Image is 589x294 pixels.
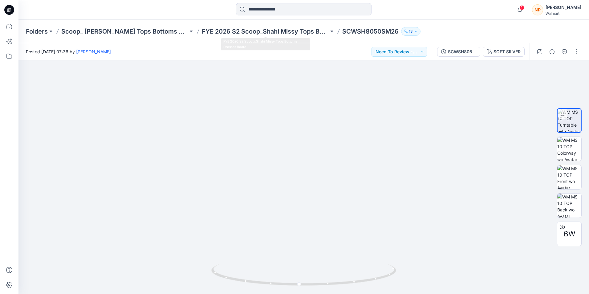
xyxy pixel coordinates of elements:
[494,48,521,55] div: SOFT SILVER
[546,4,581,11] div: [PERSON_NAME]
[26,27,48,36] a: Folders
[448,48,476,55] div: SCWSH8050SM26
[547,47,557,57] button: Details
[563,228,575,239] span: BW
[557,137,581,161] img: WM MS 10 TOP Colorway wo Avatar
[342,27,399,36] p: SCWSH8050SM26
[519,5,524,10] span: 1
[546,11,581,16] div: Walmart
[558,109,581,132] img: WM MS 10 TOP Turntable with Avatar
[175,55,432,294] img: eyJhbGciOiJIUzI1NiIsImtpZCI6IjAiLCJzbHQiOiJzZXMiLCJ0eXAiOiJKV1QifQ.eyJkYXRhIjp7InR5cGUiOiJzdG9yYW...
[202,27,329,36] a: FYE 2026 S2 Scoop_Shahi Missy Tops Bottoms Dresses Board
[557,165,581,189] img: WM MS 10 TOP Front wo Avatar
[26,48,111,55] span: Posted [DATE] 07:36 by
[409,28,413,35] p: 13
[483,47,525,57] button: SOFT SILVER
[76,49,111,54] a: [PERSON_NAME]
[401,27,420,36] button: 13
[61,27,188,36] a: Scoop_ [PERSON_NAME] Tops Bottoms Dresses
[557,194,581,218] img: WM MS 10 TOP Back wo Avatar
[437,47,480,57] button: SCWSH8050SM26
[532,4,543,15] div: NP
